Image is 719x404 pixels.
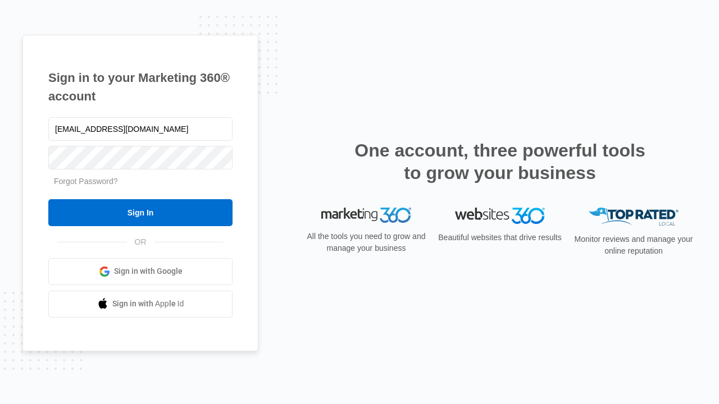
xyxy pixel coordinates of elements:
[571,233,697,257] p: Monitor reviews and manage your online reputation
[437,232,563,244] p: Beautiful websites that drive results
[54,177,118,186] a: Forgot Password?
[351,139,649,184] h2: One account, three powerful tools to grow your business
[321,208,411,223] img: Marketing 360
[112,298,184,310] span: Sign in with Apple Id
[48,258,233,285] a: Sign in with Google
[303,231,429,254] p: All the tools you need to grow and manage your business
[127,236,154,248] span: OR
[48,291,233,318] a: Sign in with Apple Id
[455,208,545,224] img: Websites 360
[114,265,183,277] span: Sign in with Google
[589,208,679,226] img: Top Rated Local
[48,68,233,105] h1: Sign in to your Marketing 360® account
[48,199,233,226] input: Sign In
[48,117,233,141] input: Email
